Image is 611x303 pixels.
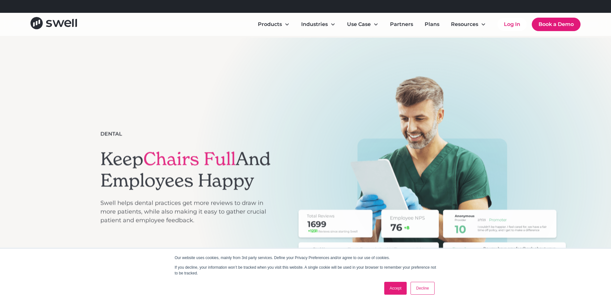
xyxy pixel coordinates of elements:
a: home [30,17,77,31]
p: Our website uses cookies, mainly from 3rd party services. Define your Privacy Preferences and/or ... [175,255,437,261]
a: Partners [385,18,418,31]
div: Industries [301,21,328,28]
a: Accept [384,282,407,295]
div: Dental [100,130,122,138]
p: If you decline, your information won’t be tracked when you visit this website. A single cookie wi... [175,265,437,276]
h1: Keep And Employees Happy [100,148,273,191]
div: Use Case [347,21,371,28]
img: A smiling dentist in green scrubs, looking at an iPad that shows some of the reviews that have be... [295,75,569,290]
a: Plans [420,18,445,31]
div: Products [258,21,282,28]
p: Swell helps dental practices get more reviews to draw in more patients, while also making it easy... [100,199,273,225]
div: Products [253,18,295,31]
div: Industries [296,18,341,31]
span: Chairs Full [143,147,236,170]
div: Use Case [342,18,384,31]
div: Resources [451,21,478,28]
a: Log In [497,18,527,31]
a: Book a Demo [532,18,581,31]
div: Resources [446,18,491,31]
a: Decline [411,282,434,295]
